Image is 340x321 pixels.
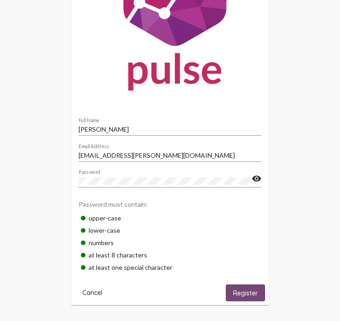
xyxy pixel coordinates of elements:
span: Register [233,289,258,297]
div: Password must contain: [79,196,261,212]
button: Cancel [75,284,110,301]
div: upper-case [79,212,261,224]
div: lower-case [79,224,261,236]
div: at least 8 characters [79,249,261,261]
div: at least one special character [79,261,261,273]
div: numbers [79,236,261,249]
mat-icon: visibility [252,173,261,184]
button: Register [226,284,265,301]
span: Cancel [82,289,102,297]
